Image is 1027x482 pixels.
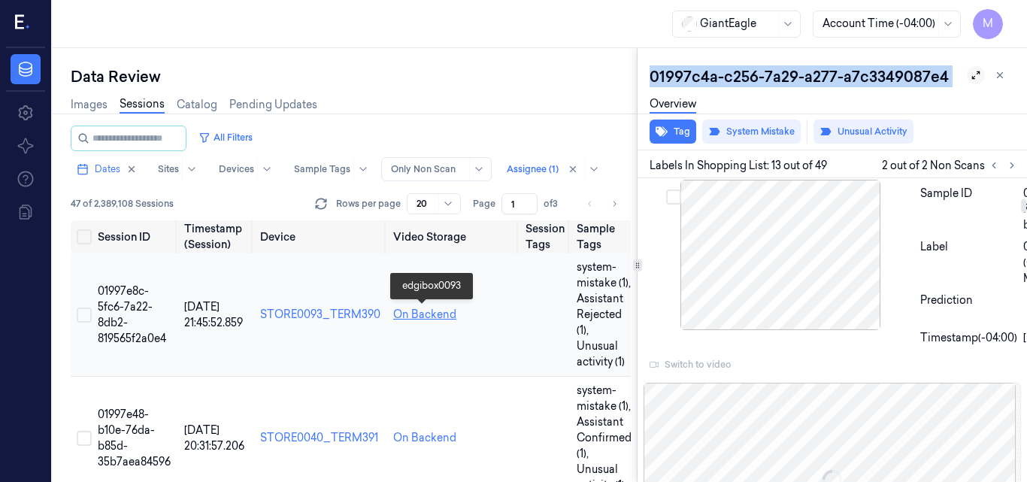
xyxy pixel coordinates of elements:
span: Assistant Rejected (1) , [577,291,637,338]
th: Device [254,220,387,253]
span: [DATE] 20:31:57.206 [184,423,244,453]
p: Rows per page [336,197,401,211]
div: Prediction [920,293,1017,324]
div: 01997c4a-c256-7a29-a277-a7c3349087e4 [650,66,1015,87]
th: Sample Tags [571,220,643,253]
div: On Backend [393,430,456,446]
span: Dates [95,162,120,176]
span: system-mistake (1) , [577,259,637,291]
button: System Mistake [702,120,801,144]
span: 01997e8c-5fc6-7a22-8db2-819565f2a0e4 [98,284,166,345]
th: Session ID [92,220,178,253]
th: Timestamp (Session) [178,220,254,253]
span: 01997e48-b10e-76da-b85d-35b7aea84596 [98,408,171,468]
button: M [973,9,1003,39]
button: Dates [71,157,143,181]
button: Tag [650,120,696,144]
nav: pagination [580,193,625,214]
a: Sessions [120,96,165,114]
span: [DATE] 21:45:52.859 [184,300,243,329]
span: of 3 [544,197,568,211]
div: Timestamp (-04:00) [920,330,1017,346]
div: STORE0093_TERM390 [260,307,381,323]
span: Unusual activity (1) [577,338,637,370]
span: Assistant Confirmed (1) , [577,414,637,462]
a: Images [71,97,108,113]
button: Select row [666,189,681,205]
th: Video Storage [387,220,520,253]
span: system-mistake (1) , [577,383,637,414]
a: Overview [650,96,696,114]
button: All Filters [192,126,259,150]
div: Sample ID [920,186,1017,233]
button: Unusual Activity [813,120,913,144]
button: Select row [77,431,92,446]
span: 47 of 2,389,108 Sessions [71,197,174,211]
span: Page [473,197,495,211]
a: Catalog [177,97,217,113]
div: Data Review [71,66,631,87]
a: Pending Updates [229,97,317,113]
button: Go to next page [604,193,625,214]
span: Labels In Shopping List: 13 out of 49 [650,158,827,174]
div: STORE0040_TERM391 [260,430,381,446]
button: Select row [77,308,92,323]
button: Select all [77,229,92,244]
th: Session Tags [520,220,571,253]
span: 2 out of 2 Non Scans [882,156,1021,174]
div: On Backend [393,307,456,323]
div: Label [920,239,1017,286]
